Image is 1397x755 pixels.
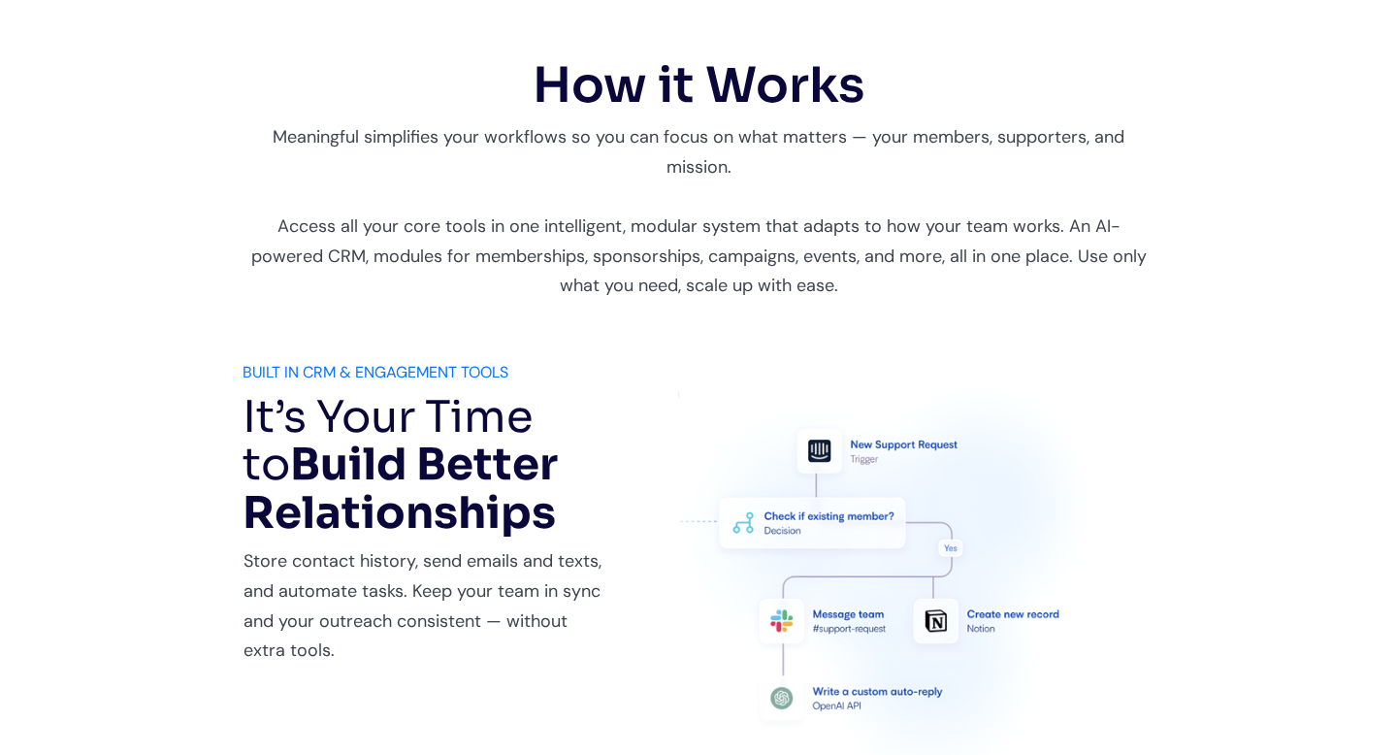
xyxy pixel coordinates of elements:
div: Meaningful simplifies your workflows so you can focus on what matters — your members, supporters,... [243,122,1154,301]
span: It’s Your Time to [243,389,558,541]
p: Store contact history, send emails and texts, and automate tasks. Keep your team in sync and your... [244,546,611,665]
div: BUILT IN CRM & ENGAGEMENT TOOLS [243,359,611,385]
strong: Build Better Relationships [243,437,558,541]
h2: How it Works [243,59,1154,113]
